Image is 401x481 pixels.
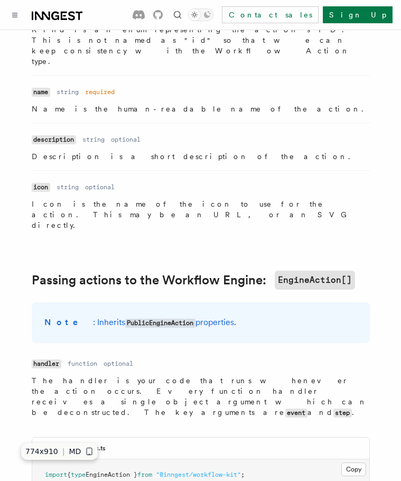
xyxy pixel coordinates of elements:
strong: Note [44,317,93,327]
dd: string [57,88,79,96]
p: Name is the human-readable name of the action. [32,104,370,114]
button: Find something... [171,8,184,21]
span: EngineAction } [86,471,137,478]
button: Toggle dark mode [188,8,213,21]
p: Kind is an enum representing the action's ID. This is not named as "id" so that we can keep consi... [32,24,370,67]
dd: optional [85,183,115,191]
code: name [32,88,50,97]
dd: optional [104,359,133,368]
p: The handler is your code that runs whenever the action occurs. Every function handler receives a ... [32,375,370,418]
dd: string [57,183,79,191]
dd: required [85,88,115,96]
a: Passing actions to the Workflow Engine:EngineAction[] [32,271,355,290]
span: from [137,471,152,478]
span: ; [241,471,245,478]
a: Contact sales [222,6,319,23]
dd: optional [111,135,141,144]
p: : Inherits properties. [44,315,357,330]
code: handler [32,359,61,368]
span: { [67,471,71,478]
code: step [333,409,352,418]
dd: function [68,359,97,368]
code: EngineAction[] [275,271,355,290]
code: description [32,135,76,144]
span: import [45,471,67,478]
code: event [285,409,307,418]
p: Icon is the name of the icon to use for the action. This may be an URL, or an SVG directly. [32,199,370,230]
button: Copy [341,462,366,476]
span: type [71,471,86,478]
p: Description is a short description of the action. [32,151,370,162]
dd: string [82,135,105,144]
code: icon [32,183,50,192]
code: PublicEngineAction [125,319,195,328]
a: Sign Up [323,6,393,23]
span: "@inngest/workflow-kit" [156,471,241,478]
button: Toggle navigation [8,8,21,21]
